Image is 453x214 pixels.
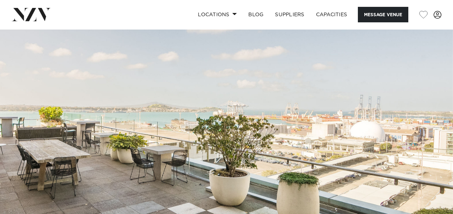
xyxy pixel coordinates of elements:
a: SUPPLIERS [269,7,310,22]
a: Locations [192,7,243,22]
button: Message Venue [358,7,408,22]
img: nzv-logo.png [12,8,51,21]
a: Capacities [310,7,353,22]
a: BLOG [243,7,269,22]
